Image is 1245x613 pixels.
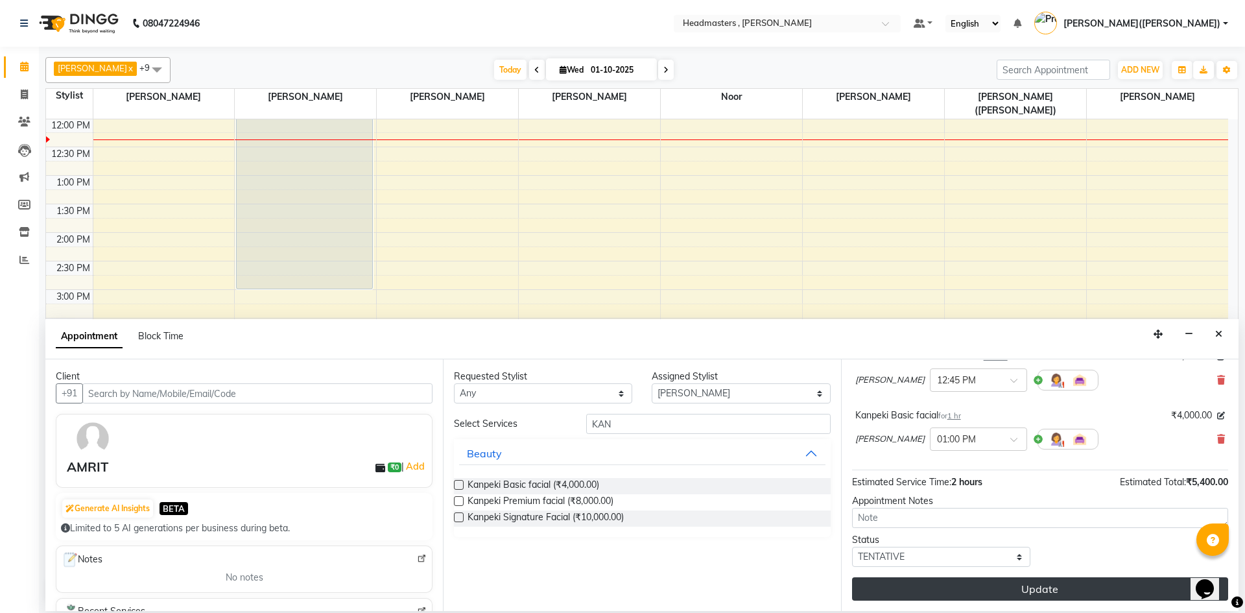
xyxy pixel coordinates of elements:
[1171,409,1212,422] span: ₹4,000.00
[1034,12,1057,34] img: Pramod gupta(shaurya)
[49,147,93,161] div: 12:30 PM
[1072,431,1087,447] img: Interior.png
[519,89,660,105] span: [PERSON_NAME]
[1072,372,1087,388] img: Interior.png
[377,89,518,105] span: [PERSON_NAME]
[127,63,133,73] a: x
[454,370,632,383] div: Requested Stylist
[54,204,93,218] div: 1:30 PM
[1121,65,1159,75] span: ADD NEW
[852,476,951,488] span: Estimated Service Time:
[467,446,502,461] div: Beauty
[54,261,93,275] div: 2:30 PM
[82,383,433,403] input: Search by Name/Mobile/Email/Code
[138,330,184,342] span: Block Time
[468,511,624,527] span: Kanpeki Signature Facial (₹10,000.00)
[58,63,127,73] span: [PERSON_NAME]
[803,89,944,105] span: [PERSON_NAME]
[661,89,802,105] span: Noor
[226,571,263,584] span: No notes
[61,522,427,535] div: Limited to 5 AI generations per business during beta.
[494,60,527,80] span: Today
[404,459,427,474] a: Add
[67,457,108,477] div: AMRIT
[1186,476,1228,488] span: ₹5,400.00
[235,89,376,105] span: [PERSON_NAME]
[852,533,1030,547] div: Status
[1063,17,1220,30] span: [PERSON_NAME]([PERSON_NAME])
[855,374,925,387] span: [PERSON_NAME]
[938,411,961,420] small: for
[1049,431,1064,447] img: Hairdresser.png
[160,502,188,514] span: BETA
[49,119,93,132] div: 12:00 PM
[54,233,93,246] div: 2:00 PM
[652,370,830,383] div: Assigned Stylist
[444,417,576,431] div: Select Services
[62,551,102,568] span: Notes
[947,411,961,420] span: 1 hr
[459,442,825,465] button: Beauty
[93,89,235,105] span: [PERSON_NAME]
[56,370,433,383] div: Client
[33,5,122,42] img: logo
[945,89,1086,119] span: [PERSON_NAME]([PERSON_NAME])
[1209,324,1228,344] button: Close
[468,494,613,511] span: Kanpeki Premium facial (₹8,000.00)
[855,409,961,422] div: Kanpeki Basic facial
[1217,412,1225,420] i: Edit price
[56,383,83,403] button: +91
[62,499,153,518] button: Generate AI Insights
[587,60,652,80] input: 2025-10-01
[54,176,93,189] div: 1:00 PM
[556,65,587,75] span: Wed
[46,89,93,102] div: Stylist
[139,62,160,73] span: +9
[1087,89,1228,105] span: [PERSON_NAME]
[56,325,123,348] span: Appointment
[1191,561,1232,600] iframe: chat widget
[586,414,831,434] input: Search by service name
[1118,61,1163,79] button: ADD NEW
[852,577,1228,601] button: Update
[951,476,982,488] span: 2 hours
[1049,372,1064,388] img: Hairdresser.png
[401,459,427,474] span: |
[997,60,1110,80] input: Search Appointment
[237,62,372,289] div: ANU, TK03, 11:00 AM-03:00 PM, K-Bond -L - Kerabond
[852,494,1228,508] div: Appointment Notes
[388,463,401,473] span: ₹0
[855,433,925,446] span: [PERSON_NAME]
[1120,476,1186,488] span: Estimated Total:
[54,319,93,332] div: 3:30 PM
[74,420,112,457] img: avatar
[468,478,599,494] span: Kanpeki Basic facial (₹4,000.00)
[143,5,200,42] b: 08047224946
[54,290,93,304] div: 3:00 PM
